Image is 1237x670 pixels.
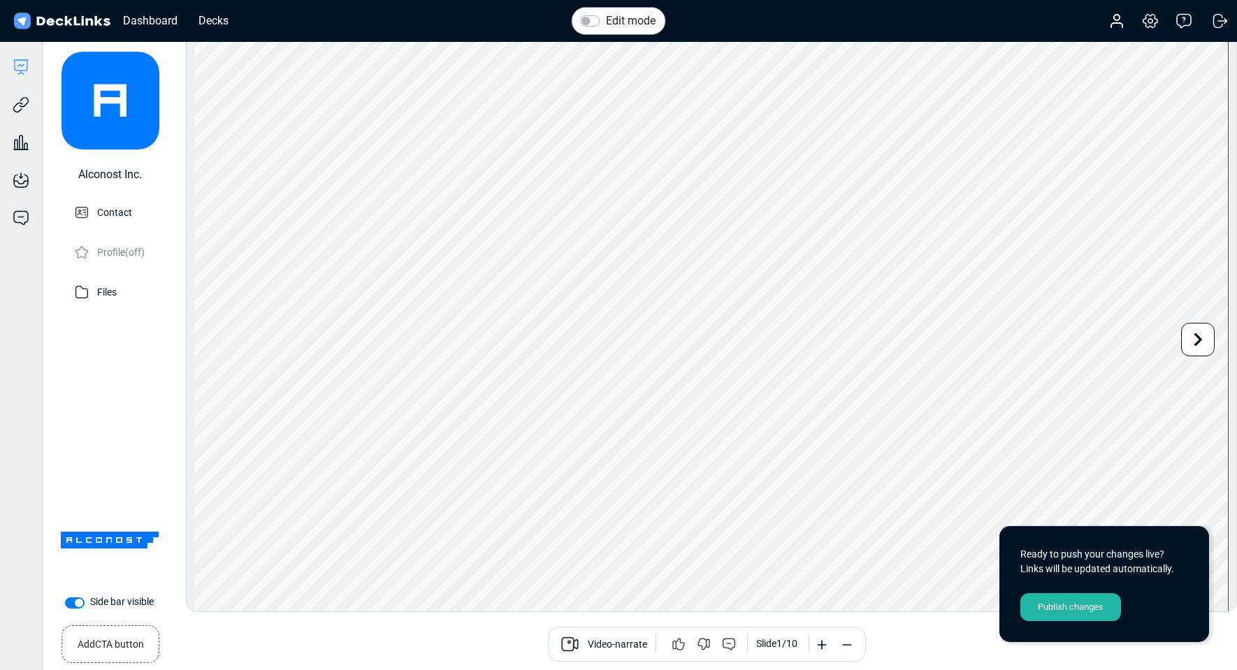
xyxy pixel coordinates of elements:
[61,491,159,589] img: Company Banner
[588,637,647,654] span: Video-narrate
[78,632,144,652] small: Add CTA button
[62,52,159,150] img: avatar
[78,166,142,183] div: Alconost Inc.
[97,203,132,220] p: Contact
[116,12,185,29] div: Dashboard
[756,636,797,651] div: Slide 1 / 10
[97,282,117,300] p: Files
[90,595,154,609] label: Side bar visible
[11,11,113,31] img: DeckLinks
[97,242,145,260] p: Profile (off)
[606,13,656,29] label: Edit mode
[1020,593,1121,621] div: Publish changes
[191,12,236,29] div: Decks
[1020,547,1188,576] div: Ready to push your changes live? Links will be updated automatically.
